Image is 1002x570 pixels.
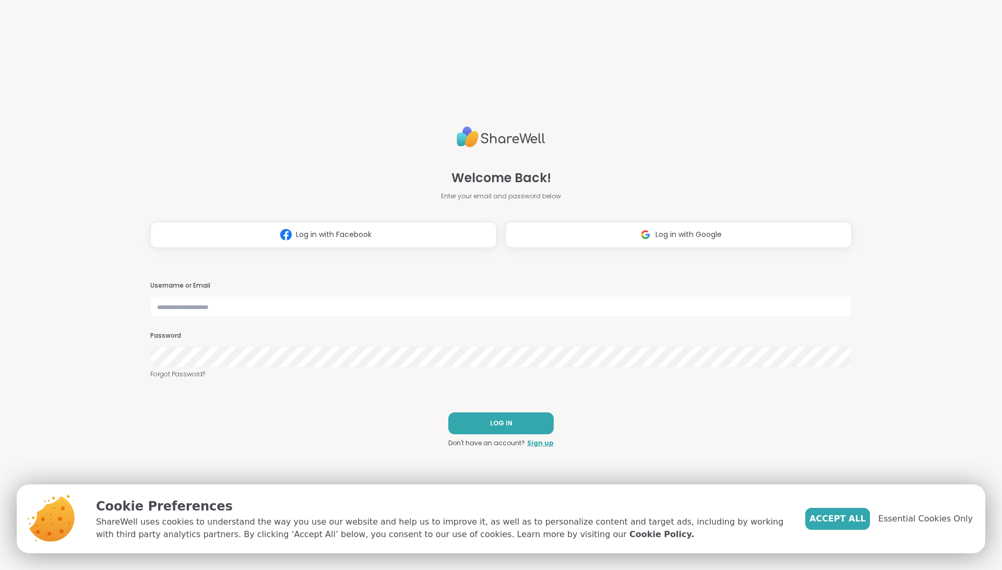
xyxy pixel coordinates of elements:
[150,331,852,340] h3: Password
[490,419,512,428] span: LOG IN
[150,281,852,290] h3: Username or Email
[451,169,551,187] span: Welcome Back!
[296,229,372,240] span: Log in with Facebook
[636,225,655,244] img: ShareWell Logomark
[457,122,545,152] img: ShareWell Logo
[96,497,789,516] p: Cookie Preferences
[878,513,973,525] span: Essential Cookies Only
[655,229,722,240] span: Log in with Google
[150,222,497,248] button: Log in with Facebook
[96,516,789,541] p: ShareWell uses cookies to understand the way you use our website and help us to improve it, as we...
[448,412,554,434] button: LOG IN
[805,508,870,530] button: Accept All
[505,222,852,248] button: Log in with Google
[276,225,296,244] img: ShareWell Logomark
[527,438,554,448] a: Sign up
[441,192,561,201] span: Enter your email and password below
[150,370,852,379] a: Forgot Password?
[629,528,694,541] a: Cookie Policy.
[448,438,525,448] span: Don't have an account?
[809,513,866,525] span: Accept All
